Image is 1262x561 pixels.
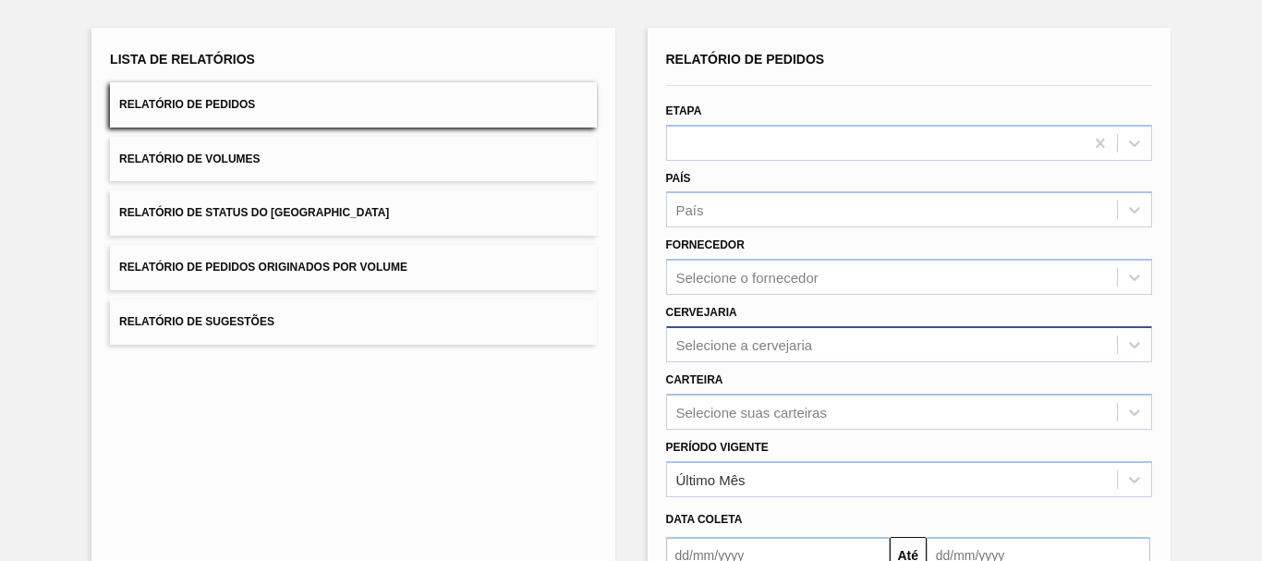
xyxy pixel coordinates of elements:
[666,513,743,526] span: Data coleta
[119,152,260,165] span: Relatório de Volumes
[666,441,769,454] label: Período Vigente
[119,206,389,219] span: Relatório de Status do [GEOGRAPHIC_DATA]
[110,190,596,236] button: Relatório de Status do [GEOGRAPHIC_DATA]
[666,373,723,386] label: Carteira
[110,245,596,290] button: Relatório de Pedidos Originados por Volume
[676,471,746,487] div: Último Mês
[666,52,825,67] span: Relatório de Pedidos
[110,299,596,345] button: Relatório de Sugestões
[676,270,819,286] div: Selecione o fornecedor
[119,315,274,328] span: Relatório de Sugestões
[110,52,255,67] span: Lista de Relatórios
[119,98,255,111] span: Relatório de Pedidos
[676,336,813,352] div: Selecione a cervejaria
[676,202,704,218] div: País
[666,172,691,185] label: País
[110,137,596,182] button: Relatório de Volumes
[676,404,827,420] div: Selecione suas carteiras
[110,82,596,128] button: Relatório de Pedidos
[666,306,737,319] label: Cervejaria
[666,238,745,251] label: Fornecedor
[119,261,407,274] span: Relatório de Pedidos Originados por Volume
[666,104,702,117] label: Etapa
